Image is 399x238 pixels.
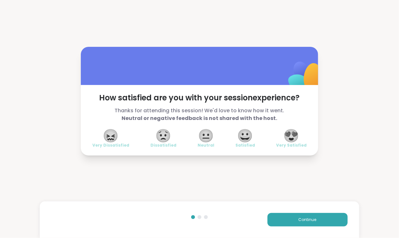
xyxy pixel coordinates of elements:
span: 😖 [103,130,119,141]
span: Continue [299,217,317,223]
span: 😍 [284,130,300,141]
span: How satisfied are you with your session experience? [92,93,307,103]
span: 😀 [237,130,253,141]
span: 😐 [198,130,214,141]
img: ShareWell Logomark [273,45,337,109]
span: Very Satisfied [276,143,307,148]
span: 😟 [156,130,172,141]
span: Very Dissatisfied [92,143,129,148]
span: Dissatisfied [150,143,176,148]
span: Neutral [198,143,214,148]
span: Thanks for attending this session! We'd love to know how it went. [92,107,307,122]
button: Continue [267,213,348,226]
span: Satisfied [235,143,255,148]
b: Neutral or negative feedback is not shared with the host. [122,115,277,122]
